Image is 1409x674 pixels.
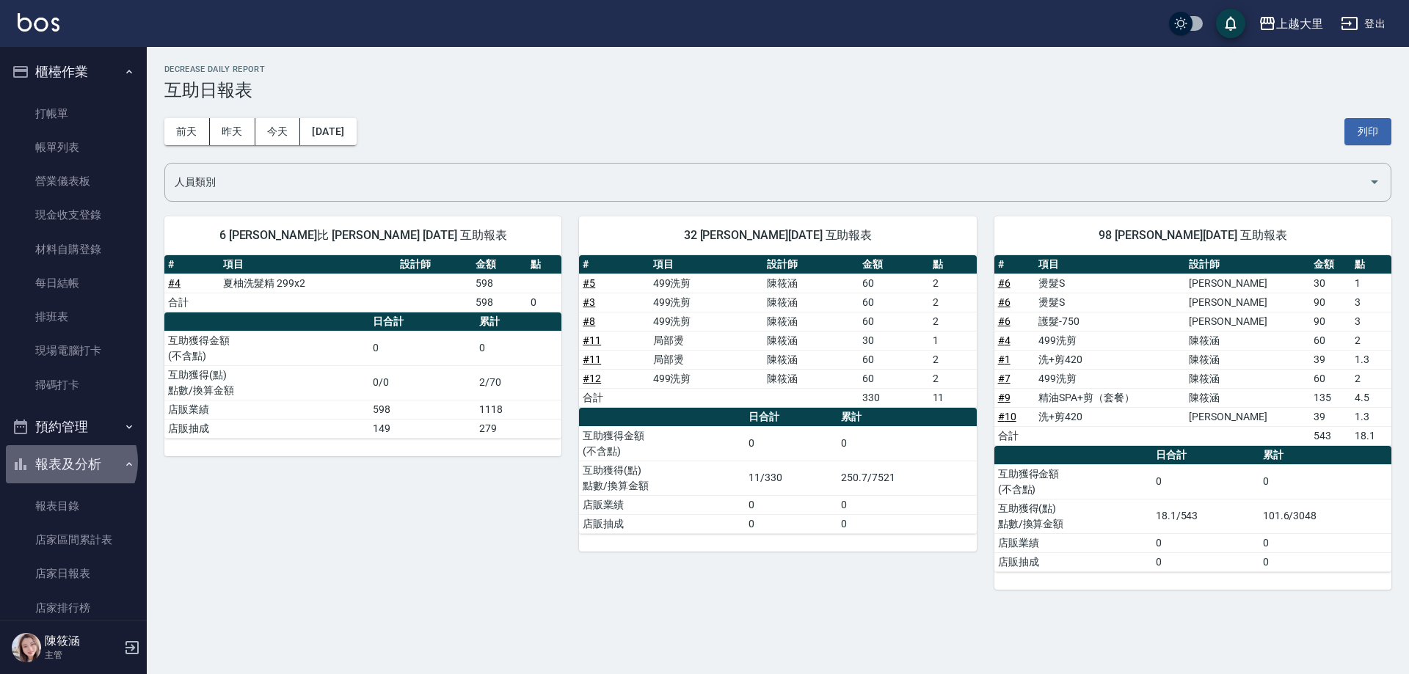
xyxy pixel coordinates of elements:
[859,293,928,312] td: 60
[300,118,356,145] button: [DATE]
[1185,407,1310,426] td: [PERSON_NAME]
[1351,255,1391,274] th: 點
[1035,350,1185,369] td: 洗+剪420
[929,369,977,388] td: 2
[1035,388,1185,407] td: 精油SPA+剪（套餐）
[745,514,837,533] td: 0
[164,419,369,438] td: 店販抽成
[164,312,561,439] table: a dense table
[579,495,745,514] td: 店販業績
[45,634,120,648] h5: 陳筱涵
[18,13,59,32] img: Logo
[6,523,141,557] a: 店家區間累計表
[1351,369,1391,388] td: 2
[1351,331,1391,350] td: 2
[1035,293,1185,312] td: 燙髮S
[369,312,476,331] th: 日合計
[649,293,763,312] td: 499洗剪
[6,368,141,402] a: 掃碼打卡
[994,552,1152,571] td: 店販抽成
[649,350,763,369] td: 局部燙
[1351,274,1391,293] td: 1
[6,489,141,523] a: 報表目錄
[1035,274,1185,293] td: 燙髮S
[219,274,396,293] td: 夏柚洗髮精 299x2
[1344,118,1391,145] button: 列印
[1351,293,1391,312] td: 3
[583,334,601,346] a: #11
[1259,446,1391,465] th: 累計
[527,255,562,274] th: 點
[929,388,977,407] td: 11
[859,388,928,407] td: 330
[1310,293,1350,312] td: 90
[6,164,141,198] a: 營業儀表板
[998,354,1011,365] a: #1
[998,411,1016,422] a: #10
[1351,350,1391,369] td: 1.3
[369,419,476,438] td: 149
[1035,331,1185,350] td: 499洗剪
[998,373,1011,384] a: #7
[164,65,1391,74] h2: Decrease Daily Report
[1035,369,1185,388] td: 499洗剪
[6,557,141,590] a: 店家日報表
[745,426,837,461] td: 0
[1310,388,1350,407] td: 135
[1351,407,1391,426] td: 1.3
[164,255,219,274] th: #
[396,255,472,274] th: 設計師
[1363,170,1386,194] button: Open
[763,255,859,274] th: 設計師
[1310,426,1350,445] td: 543
[1035,255,1185,274] th: 項目
[171,169,1363,195] input: 人員名稱
[929,255,977,274] th: 點
[1152,499,1259,533] td: 18.1/543
[929,274,977,293] td: 2
[1276,15,1323,33] div: 上越大里
[182,228,544,243] span: 6 [PERSON_NAME]比 [PERSON_NAME] [DATE] 互助報表
[369,365,476,400] td: 0/0
[929,350,977,369] td: 2
[1035,312,1185,331] td: 護髮-750
[476,312,561,331] th: 累計
[859,255,928,274] th: 金額
[6,408,141,446] button: 預約管理
[1216,9,1245,38] button: save
[579,255,649,274] th: #
[763,274,859,293] td: 陳筱涵
[476,400,561,419] td: 1118
[837,408,976,427] th: 累計
[859,274,928,293] td: 60
[1185,369,1310,388] td: 陳筱涵
[6,300,141,334] a: 排班表
[994,533,1152,552] td: 店販業績
[583,373,601,384] a: #12
[994,426,1035,445] td: 合計
[1259,499,1391,533] td: 101.6/3048
[929,293,977,312] td: 2
[579,426,745,461] td: 互助獲得金額 (不含點)
[745,461,837,495] td: 11/330
[1310,407,1350,426] td: 39
[6,266,141,300] a: 每日結帳
[859,312,928,331] td: 60
[255,118,301,145] button: 今天
[6,232,141,266] a: 材料自購登錄
[649,274,763,293] td: 499洗剪
[763,293,859,312] td: 陳筱涵
[994,464,1152,499] td: 互助獲得金額 (不含點)
[6,198,141,232] a: 現金收支登錄
[579,255,976,408] table: a dense table
[6,97,141,131] a: 打帳單
[649,255,763,274] th: 項目
[994,255,1391,446] table: a dense table
[1185,274,1310,293] td: [PERSON_NAME]
[6,591,141,625] a: 店家排行榜
[859,331,928,350] td: 30
[837,461,976,495] td: 250.7/7521
[579,514,745,533] td: 店販抽成
[45,648,120,662] p: 主管
[998,315,1011,327] a: #6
